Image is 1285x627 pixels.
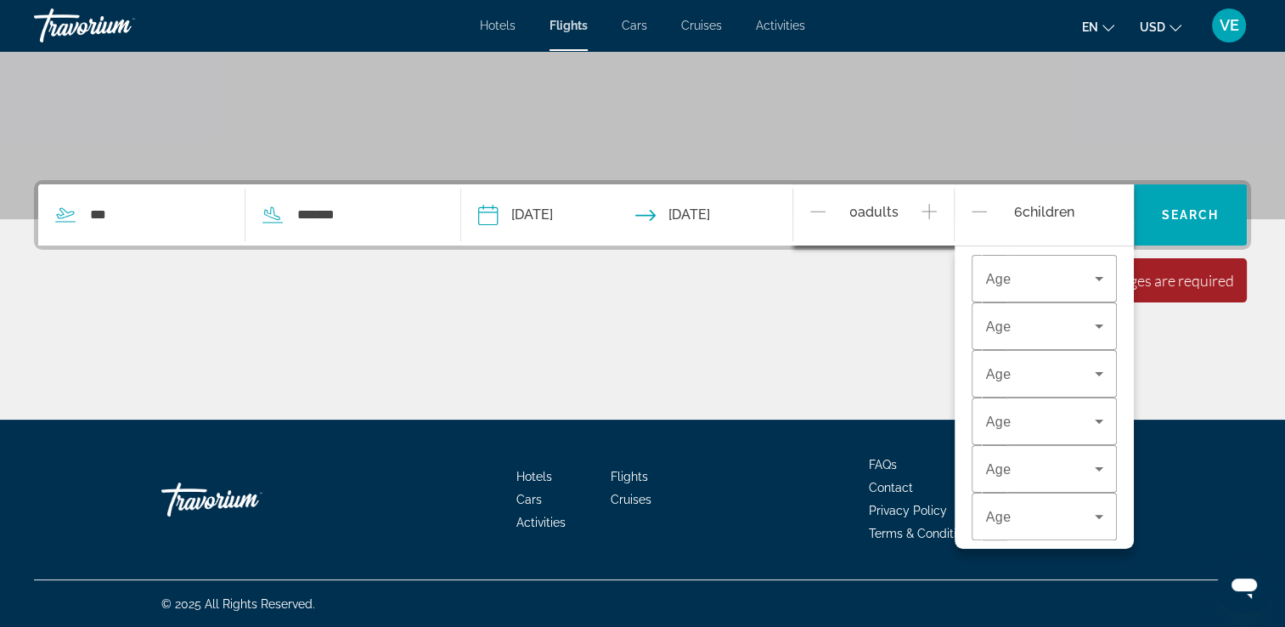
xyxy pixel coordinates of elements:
[1140,20,1165,34] span: USD
[1140,14,1181,39] button: Change currency
[1134,184,1247,246] button: Search
[1082,20,1098,34] span: en
[869,458,897,472] a: FAQs
[516,470,552,483] a: Hotels
[869,481,913,494] a: Contact
[478,184,553,246] button: Depart date: Jan 16, 2026
[810,201,826,230] button: Decrement adults
[635,184,710,246] button: Return date: Jan 20, 2026
[34,3,204,48] a: Travorium
[611,470,648,483] a: Flights
[985,367,1011,381] span: Age
[681,19,722,32] a: Cruises
[985,272,1011,286] span: Age
[869,527,976,540] a: Terms & Conditions
[985,510,1011,524] span: Age
[985,462,1011,477] span: Age
[611,493,651,506] a: Cruises
[161,474,331,525] a: Travorium
[921,201,937,230] button: Increment adults
[972,201,987,230] button: Decrement children
[985,319,1011,334] span: Age
[1220,17,1239,34] span: VE
[1062,271,1234,290] div: Children ages are required
[1161,208,1219,222] span: Search
[480,19,516,32] a: Hotels
[516,493,542,506] a: Cars
[1102,201,1117,230] button: Increment children
[516,516,566,529] a: Activities
[1082,14,1114,39] button: Change language
[858,204,899,220] span: Adults
[756,19,805,32] a: Activities
[793,184,1133,246] button: Travelers: 0 adult, 6 children
[1014,201,1074,230] span: 6
[1217,559,1271,613] iframe: Button to launch messaging window
[38,184,1247,246] div: Search widget
[985,415,1011,429] span: Age
[1207,8,1251,43] button: User Menu
[849,201,899,230] span: 0
[869,504,947,517] a: Privacy Policy
[550,19,588,32] a: Flights
[622,19,647,32] a: Cars
[1023,204,1074,220] span: Children
[161,597,315,611] span: © 2025 All Rights Reserved.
